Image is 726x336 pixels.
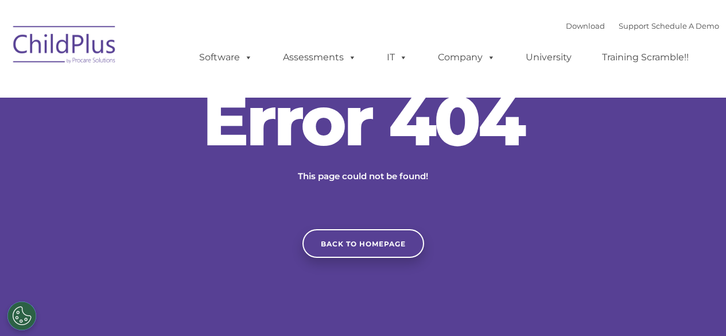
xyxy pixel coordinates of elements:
[7,302,36,330] button: Cookies Settings
[191,86,535,155] h2: Error 404
[271,46,368,69] a: Assessments
[302,229,424,258] a: Back to homepage
[514,46,583,69] a: University
[7,18,122,75] img: ChildPlus by Procare Solutions
[619,21,649,30] a: Support
[651,21,719,30] a: Schedule A Demo
[591,46,700,69] a: Training Scramble!!
[188,46,264,69] a: Software
[566,21,719,30] font: |
[426,46,507,69] a: Company
[243,169,484,183] p: This page could not be found!
[566,21,605,30] a: Download
[375,46,419,69] a: IT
